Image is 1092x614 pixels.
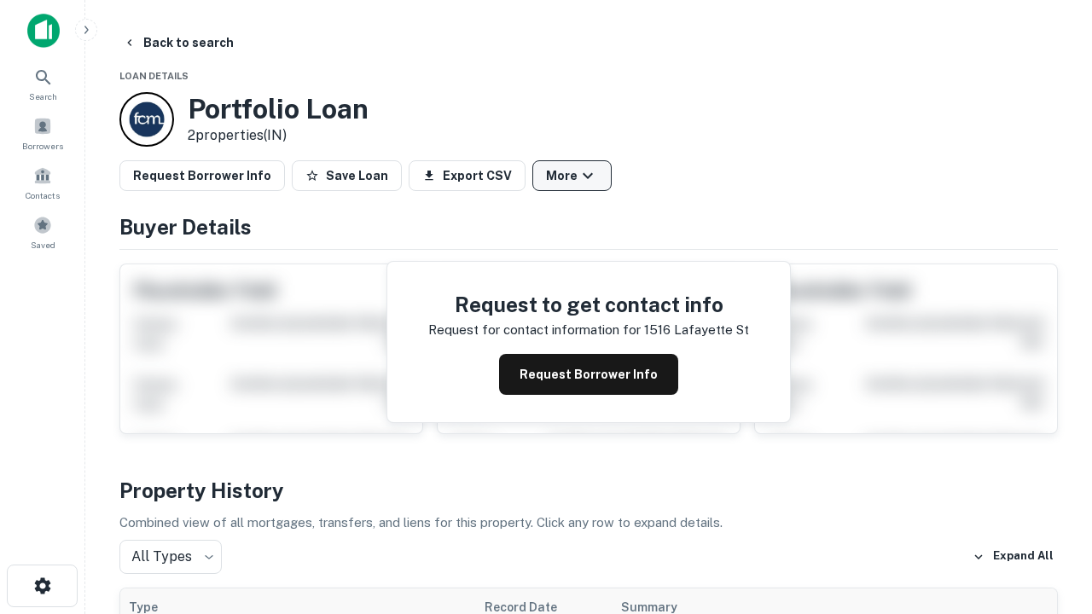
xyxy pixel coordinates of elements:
button: Request Borrower Info [499,354,678,395]
p: 1516 lafayette st [644,320,749,340]
h4: Buyer Details [119,211,1058,242]
img: capitalize-icon.png [27,14,60,48]
button: More [532,160,612,191]
button: Save Loan [292,160,402,191]
div: All Types [119,540,222,574]
p: Request for contact information for [428,320,641,340]
span: Search [29,90,57,103]
h3: Portfolio Loan [188,93,369,125]
iframe: Chat Widget [1007,423,1092,505]
button: Request Borrower Info [119,160,285,191]
button: Export CSV [409,160,526,191]
h4: Request to get contact info [428,289,749,320]
p: Combined view of all mortgages, transfers, and liens for this property. Click any row to expand d... [119,513,1058,533]
a: Contacts [5,159,80,206]
span: Borrowers [22,139,63,153]
button: Back to search [116,27,241,58]
h4: Property History [119,475,1058,506]
span: Loan Details [119,71,189,81]
span: Contacts [26,188,60,202]
a: Saved [5,209,80,255]
span: Saved [31,238,55,252]
a: Search [5,61,80,107]
a: Borrowers [5,110,80,156]
button: Expand All [968,544,1058,570]
p: 2 properties (IN) [188,125,369,146]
